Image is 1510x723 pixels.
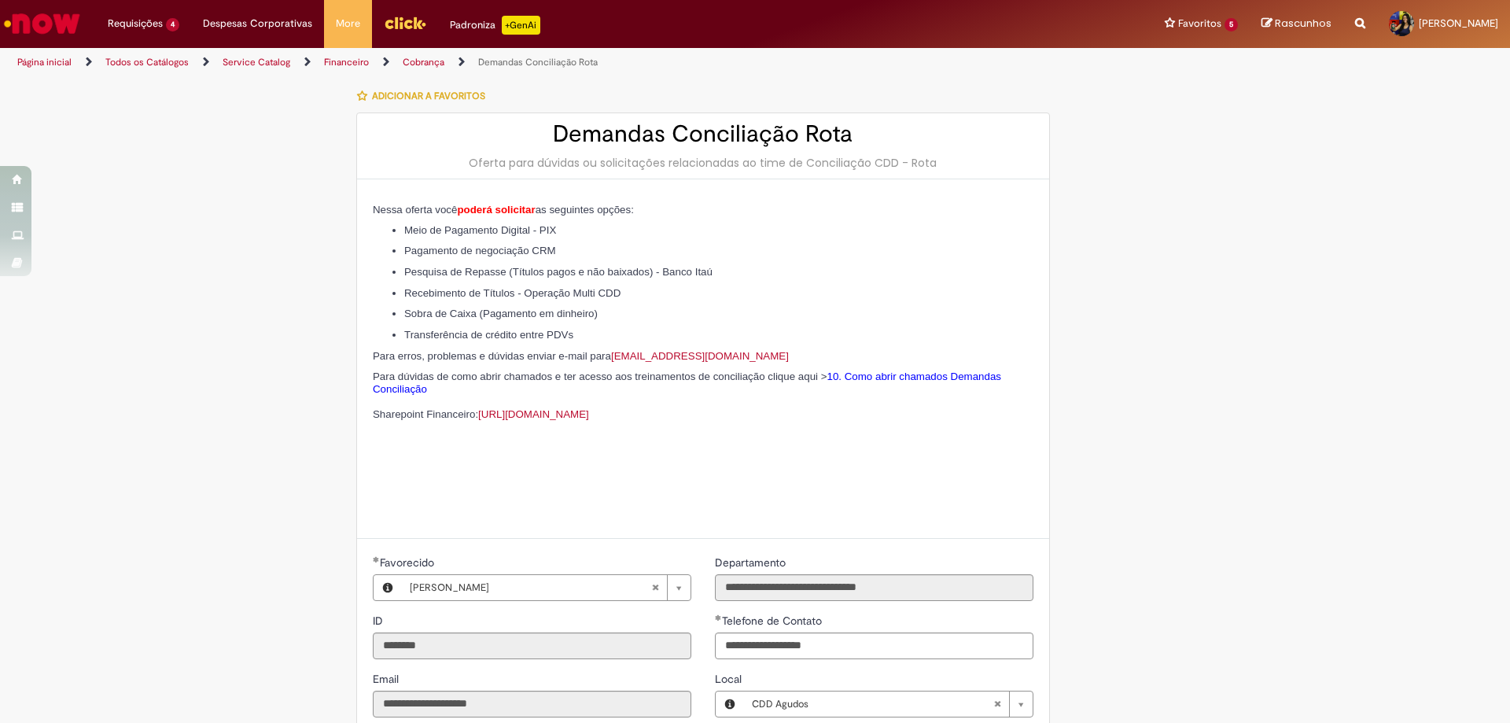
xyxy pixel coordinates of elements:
[478,408,589,420] a: [URL][DOMAIN_NAME]
[536,204,634,216] span: as seguintes opções:
[108,16,163,31] span: Requisições
[105,56,189,68] a: Todos os Catálogos
[404,245,556,256] span: Pagamento de negociação CRM
[715,574,1033,601] input: Departamento
[410,575,651,600] span: [PERSON_NAME]
[384,11,426,35] img: click_logo_yellow_360x200.png
[722,614,825,628] span: Telefone de Contato
[404,287,621,299] span: Recebimento de Títulos - Operação Multi CDD
[404,224,556,236] span: Meio de Pagamento Digital - PIX
[373,614,386,628] span: Somente leitura - ID
[404,308,598,319] span: Sobra de Caixa (Pagamento em dinheiro)
[373,155,1033,171] div: Oferta para dúvidas ou solicitações relacionadas ao time de Conciliação CDD - Rota
[2,8,83,39] img: ServiceNow
[373,204,457,216] span: Nessa oferta você
[1261,17,1331,31] a: Rascunhos
[478,56,598,68] a: Demandas Conciliação Rota
[373,121,1033,147] h2: Demandas Conciliação Rota
[404,266,713,278] span: Pesquisa de Repasse (Títulos pagos e não baixados) - Banco Itaú
[356,79,494,113] button: Adicionar a Favoritos
[373,371,1001,420] span: Para dúvidas de como abrir chamados e ter acesso aos treinamentos de conciliação clique aqui > Sh...
[223,56,290,68] a: Service Catalog
[715,614,722,621] span: Obrigatório Preenchido
[373,371,1001,395] a: 10. Como abrir chamados Demandas Conciliação
[457,204,535,216] span: poderá solicitar
[404,329,573,341] span: Transferência de crédito entre PDVs
[380,555,437,570] span: Necessários - Favorecido
[372,90,485,102] span: Adicionar a Favoritos
[715,672,745,686] span: Local
[1275,16,1331,31] span: Rascunhos
[715,555,789,570] label: Somente leitura - Departamento
[1419,17,1498,30] span: [PERSON_NAME]
[715,555,789,570] span: Somente leitura - Departamento
[450,16,540,35] div: Padroniza
[752,692,993,717] span: CDD Agudos
[203,16,312,31] span: Despesas Corporativas
[744,692,1033,717] a: CDD AgudosLimpar campo Local
[17,56,72,68] a: Página inicial
[1225,18,1238,31] span: 5
[611,350,789,362] a: [EMAIL_ADDRESS][DOMAIN_NAME]
[166,18,179,31] span: 4
[324,56,369,68] a: Financeiro
[716,692,744,717] button: Local, Visualizar este registro CDD Agudos
[336,16,360,31] span: More
[373,556,380,563] span: Obrigatório Preenchido
[985,692,1009,717] abbr: Limpar campo Local
[502,16,540,35] p: +GenAi
[643,575,667,600] abbr: Limpar campo Favorecido
[373,691,691,717] input: Email
[373,633,691,659] input: ID
[12,48,995,77] ul: Trilhas de página
[1178,16,1221,31] span: Favoritos
[373,350,789,362] span: Para erros, problemas e dúvidas enviar e-mail para
[373,671,402,687] label: Somente leitura - Email
[374,575,402,600] button: Favorecido, Visualizar este registro Ana Caroline Menossi
[373,613,386,629] label: Somente leitura - ID
[403,56,444,68] a: Cobrança
[402,575,691,600] a: [PERSON_NAME]Limpar campo Favorecido
[715,633,1033,659] input: Telefone de Contato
